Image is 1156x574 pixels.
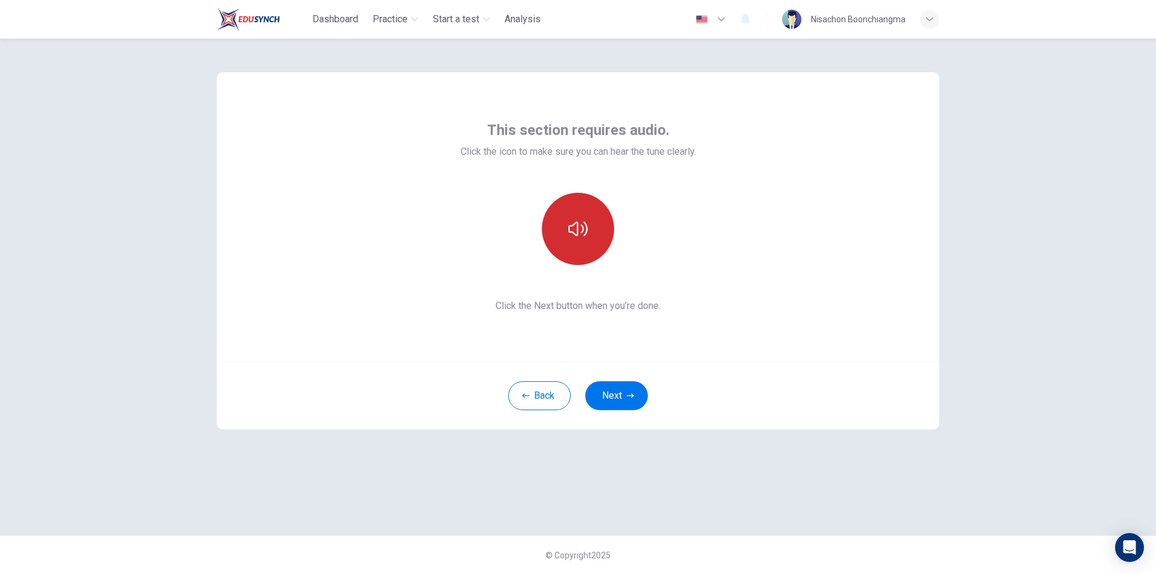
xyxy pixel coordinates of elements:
[433,12,479,27] span: Start a test
[428,8,495,30] button: Start a test
[545,551,611,560] span: © Copyright 2025
[505,12,541,27] span: Analysis
[312,12,358,27] span: Dashboard
[217,7,280,31] img: Train Test logo
[694,15,709,24] img: en
[585,381,648,410] button: Next
[217,7,308,31] a: Train Test logo
[1115,533,1144,562] div: Open Intercom Messenger
[500,8,545,30] button: Analysis
[308,8,363,30] button: Dashboard
[487,120,670,140] span: This section requires audio.
[461,145,696,159] span: Click the icon to make sure you can hear the tune clearly.
[782,10,801,29] img: Profile picture
[373,12,408,27] span: Practice
[368,8,423,30] button: Practice
[811,12,906,27] div: Nisachon Boonchiangma
[508,381,571,410] button: Back
[461,299,696,313] span: Click the Next button when you’re done.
